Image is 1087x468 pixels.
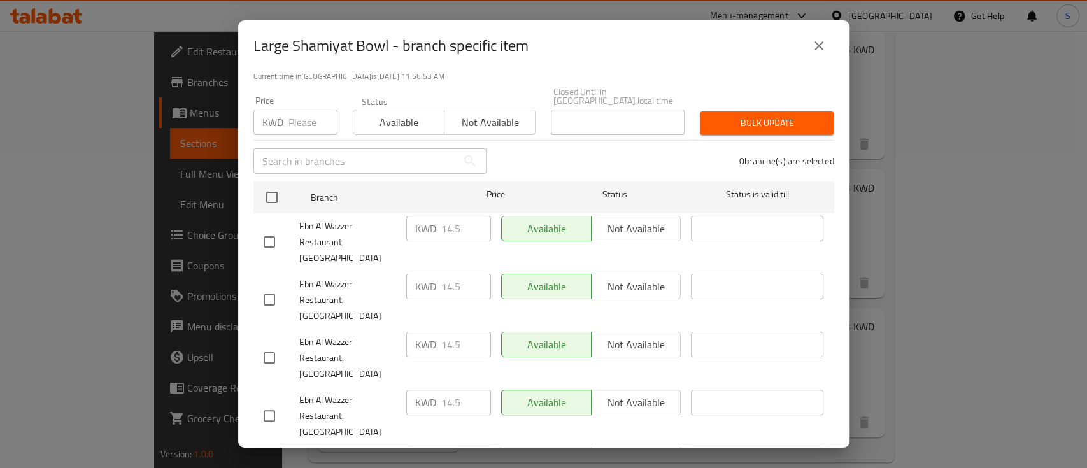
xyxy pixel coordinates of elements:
[415,395,436,410] p: KWD
[548,187,681,202] span: Status
[415,337,436,352] p: KWD
[288,110,337,135] input: Please enter price
[441,274,491,299] input: Please enter price
[691,187,823,202] span: Status is valid till
[299,392,396,440] span: Ebn Al Wazzer Restaurant, [GEOGRAPHIC_DATA]
[441,332,491,357] input: Please enter price
[441,390,491,415] input: Please enter price
[299,276,396,324] span: Ebn Al Wazzer Restaurant, [GEOGRAPHIC_DATA]
[253,36,529,56] h2: Large Shamiyat Bowl - branch specific item
[262,115,283,130] p: KWD
[450,113,530,132] span: Not available
[359,113,439,132] span: Available
[444,110,536,135] button: Not available
[311,190,443,206] span: Branch
[710,115,823,131] span: Bulk update
[299,218,396,266] span: Ebn Al Wazzer Restaurant, [GEOGRAPHIC_DATA]
[739,155,834,167] p: 0 branche(s) are selected
[353,110,444,135] button: Available
[700,111,834,135] button: Bulk update
[804,31,834,61] button: close
[415,279,436,294] p: KWD
[253,71,834,82] p: Current time in [GEOGRAPHIC_DATA] is [DATE] 11:56:53 AM
[415,221,436,236] p: KWD
[441,216,491,241] input: Please enter price
[299,334,396,382] span: Ebn Al Wazzer Restaurant, [GEOGRAPHIC_DATA]
[253,148,457,174] input: Search in branches
[453,187,538,202] span: Price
